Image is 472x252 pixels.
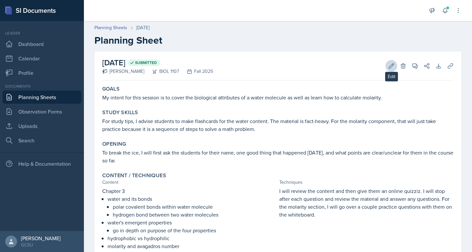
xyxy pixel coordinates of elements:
[279,187,454,219] p: I will review the content and then give them an online quizziz. I will stop after each question a...
[102,57,213,69] h2: [DATE]
[113,203,277,211] p: polar covalent bonds within water molecule
[113,226,277,234] p: go in depth on purpose of the four properties
[108,234,277,242] p: hydrophobic vs hydrophilic
[3,66,81,79] a: Profile
[113,211,277,219] p: hydrogen bond between two water molecules
[279,179,454,186] div: Techniques
[3,105,81,118] a: Observation Forms
[102,172,166,179] label: Content / Techniques
[102,141,126,147] label: Opening
[102,179,277,186] div: Content
[108,242,277,250] p: molarity and avagadros number
[3,134,81,147] a: Search
[21,241,61,248] div: GCSU
[108,195,277,203] p: water and its bonds
[94,34,462,46] h2: Planning Sheet
[179,68,213,75] div: Fall 2025
[102,109,138,116] label: Study Skills
[102,68,144,75] div: [PERSON_NAME]
[102,86,120,92] label: Goals
[102,187,277,195] p: Chapter 3
[3,83,81,89] div: Documents
[3,119,81,133] a: Uploads
[3,30,81,36] div: Leader
[135,60,157,65] span: Submitted
[3,37,81,51] a: Dashboard
[3,157,81,170] div: Help & Documentation
[3,91,81,104] a: Planning Sheets
[144,68,179,75] div: BIOL 1107
[102,149,454,164] p: To break the ice, I will first ask the students for their name, one good thing that happened [DAT...
[102,94,454,101] p: My intent for this session is to cover the biological attributes of a water molecule as well as l...
[385,60,397,72] button: Edit
[108,219,277,226] p: water's emergent properties
[21,235,61,241] div: [PERSON_NAME]
[94,24,127,31] a: Planning Sheets
[3,52,81,65] a: Calendar
[102,117,454,133] p: For study tips, I advise students to make flashcards for the water content. The material is fact-...
[136,24,149,31] div: [DATE]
